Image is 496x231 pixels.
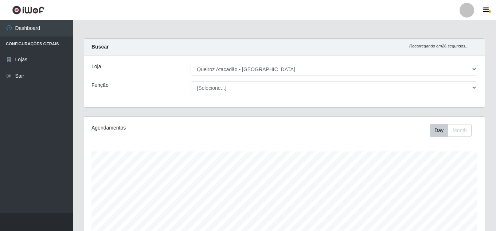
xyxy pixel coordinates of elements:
[91,124,246,132] div: Agendamentos
[430,124,472,137] div: First group
[91,44,109,50] strong: Buscar
[91,81,109,89] label: Função
[409,44,469,48] i: Recarregando em 26 segundos...
[448,124,472,137] button: Month
[91,63,101,70] label: Loja
[430,124,448,137] button: Day
[12,5,44,15] img: CoreUI Logo
[430,124,477,137] div: Toolbar with button groups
